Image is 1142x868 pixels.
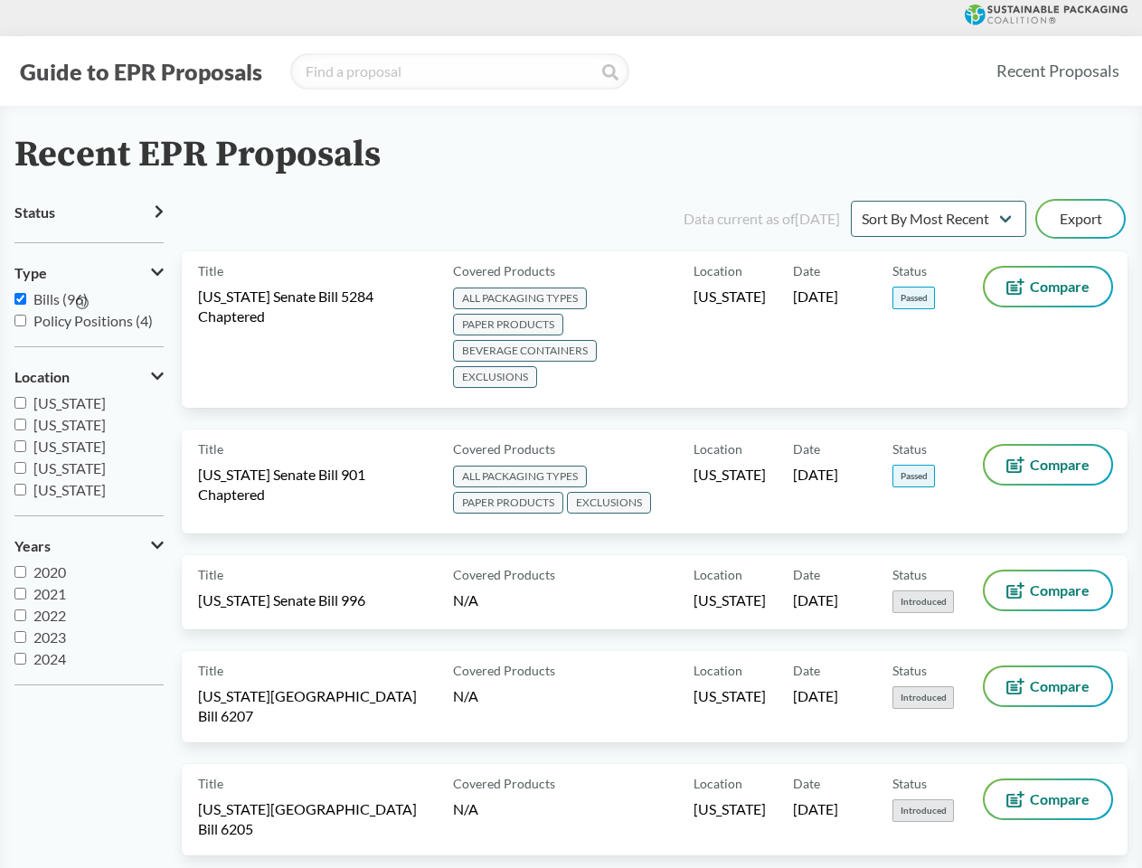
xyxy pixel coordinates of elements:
[33,650,66,667] span: 2024
[453,492,563,514] span: PAPER PRODUCTS
[892,774,927,793] span: Status
[14,397,26,409] input: [US_STATE]
[1030,279,1090,294] span: Compare
[694,439,742,458] span: Location
[892,439,927,458] span: Status
[14,315,26,326] input: Policy Positions (4)
[14,440,26,452] input: [US_STATE]
[33,585,66,602] span: 2021
[694,590,766,610] span: [US_STATE]
[14,631,26,643] input: 2023
[198,774,223,793] span: Title
[453,661,555,680] span: Covered Products
[985,268,1111,306] button: Compare
[14,653,26,665] input: 2024
[985,780,1111,818] button: Compare
[1030,679,1090,693] span: Compare
[198,465,431,505] span: [US_STATE] Senate Bill 901 Chaptered
[14,57,268,86] button: Guide to EPR Proposals
[33,438,106,455] span: [US_STATE]
[14,588,26,599] input: 2021
[1030,458,1090,472] span: Compare
[694,799,766,819] span: [US_STATE]
[14,258,164,288] button: Type
[892,287,935,309] span: Passed
[453,288,587,309] span: ALL PACKAGING TYPES
[892,565,927,584] span: Status
[198,590,365,610] span: [US_STATE] Senate Bill 996
[33,607,66,624] span: 2022
[14,566,26,578] input: 2020
[290,53,629,90] input: Find a proposal
[988,51,1128,91] a: Recent Proposals
[793,287,838,307] span: [DATE]
[694,261,742,280] span: Location
[453,340,597,362] span: BEVERAGE CONTAINERS
[33,416,106,433] span: [US_STATE]
[14,484,26,495] input: [US_STATE]
[892,261,927,280] span: Status
[453,800,478,817] span: N/A
[14,135,381,175] h2: Recent EPR Proposals
[793,686,838,706] span: [DATE]
[453,314,563,335] span: PAPER PRODUCTS
[694,686,766,706] span: [US_STATE]
[14,204,55,221] span: Status
[985,571,1111,609] button: Compare
[684,208,840,230] div: Data current as of [DATE]
[694,465,766,485] span: [US_STATE]
[198,799,431,839] span: [US_STATE][GEOGRAPHIC_DATA] Bill 6205
[892,465,935,487] span: Passed
[198,686,431,726] span: [US_STATE][GEOGRAPHIC_DATA] Bill 6207
[793,661,820,680] span: Date
[892,686,954,709] span: Introduced
[453,366,537,388] span: EXCLUSIONS
[793,465,838,485] span: [DATE]
[892,799,954,822] span: Introduced
[985,446,1111,484] button: Compare
[198,287,431,326] span: [US_STATE] Senate Bill 5284 Chaptered
[453,591,478,609] span: N/A
[14,531,164,561] button: Years
[14,538,51,554] span: Years
[694,287,766,307] span: [US_STATE]
[892,590,954,613] span: Introduced
[453,466,587,487] span: ALL PACKAGING TYPES
[793,799,838,819] span: [DATE]
[1037,201,1124,237] button: Export
[453,687,478,704] span: N/A
[33,290,88,307] span: Bills (96)
[453,565,555,584] span: Covered Products
[14,369,70,385] span: Location
[14,362,164,392] button: Location
[793,774,820,793] span: Date
[33,394,106,411] span: [US_STATE]
[793,565,820,584] span: Date
[694,661,742,680] span: Location
[33,628,66,646] span: 2023
[14,265,47,281] span: Type
[14,293,26,305] input: Bills (96)
[198,439,223,458] span: Title
[14,609,26,621] input: 2022
[453,261,555,280] span: Covered Products
[198,661,223,680] span: Title
[1030,792,1090,807] span: Compare
[198,261,223,280] span: Title
[198,565,223,584] span: Title
[14,197,164,228] button: Status
[14,462,26,474] input: [US_STATE]
[453,439,555,458] span: Covered Products
[793,261,820,280] span: Date
[33,312,153,329] span: Policy Positions (4)
[892,661,927,680] span: Status
[694,565,742,584] span: Location
[793,439,820,458] span: Date
[14,419,26,430] input: [US_STATE]
[453,774,555,793] span: Covered Products
[694,774,742,793] span: Location
[567,492,651,514] span: EXCLUSIONS
[33,459,106,476] span: [US_STATE]
[33,563,66,580] span: 2020
[33,481,106,498] span: [US_STATE]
